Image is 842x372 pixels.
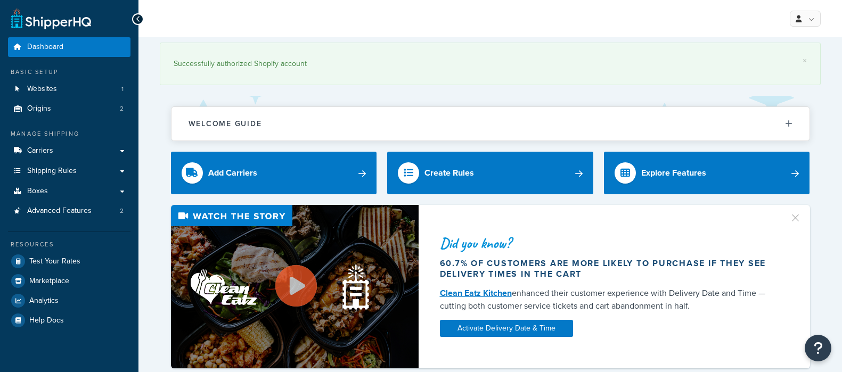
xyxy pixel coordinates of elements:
a: Test Your Rates [8,252,130,271]
button: Welcome Guide [171,107,810,140]
h2: Welcome Guide [189,120,262,128]
span: Analytics [29,296,59,305]
span: Shipping Rules [27,167,77,176]
span: Help Docs [29,316,64,325]
a: Explore Features [604,152,810,194]
span: Carriers [27,146,53,155]
div: Did you know? [440,236,776,251]
span: 2 [120,104,124,113]
a: Websites1 [8,79,130,99]
span: Boxes [27,187,48,196]
span: Websites [27,85,57,94]
span: Marketplace [29,277,69,286]
span: Origins [27,104,51,113]
a: Marketplace [8,271,130,291]
li: Origins [8,99,130,119]
span: Test Your Rates [29,257,80,266]
img: Video thumbnail [171,205,419,368]
a: Advanced Features2 [8,201,130,221]
a: Create Rules [387,152,593,194]
a: Dashboard [8,37,130,57]
span: 1 [121,85,124,94]
div: Resources [8,240,130,249]
button: Open Resource Center [805,335,831,361]
div: Basic Setup [8,68,130,77]
a: Help Docs [8,311,130,330]
a: Clean Eatz Kitchen [440,287,512,299]
span: Dashboard [27,43,63,52]
div: 60.7% of customers are more likely to purchase if they see delivery times in the cart [440,258,776,279]
a: Carriers [8,141,130,161]
a: Analytics [8,291,130,310]
a: Add Carriers [171,152,377,194]
div: Create Rules [424,166,474,180]
li: Websites [8,79,130,99]
a: Activate Delivery Date & Time [440,320,573,337]
li: Advanced Features [8,201,130,221]
a: Shipping Rules [8,161,130,181]
div: Explore Features [641,166,706,180]
div: Successfully authorized Shopify account [174,56,807,71]
span: 2 [120,206,124,216]
div: Add Carriers [208,166,257,180]
span: Advanced Features [27,206,92,216]
a: Boxes [8,181,130,201]
div: enhanced their customer experience with Delivery Date and Time — cutting both customer service ti... [440,287,776,312]
a: Origins2 [8,99,130,119]
div: Manage Shipping [8,129,130,138]
a: × [803,56,807,65]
